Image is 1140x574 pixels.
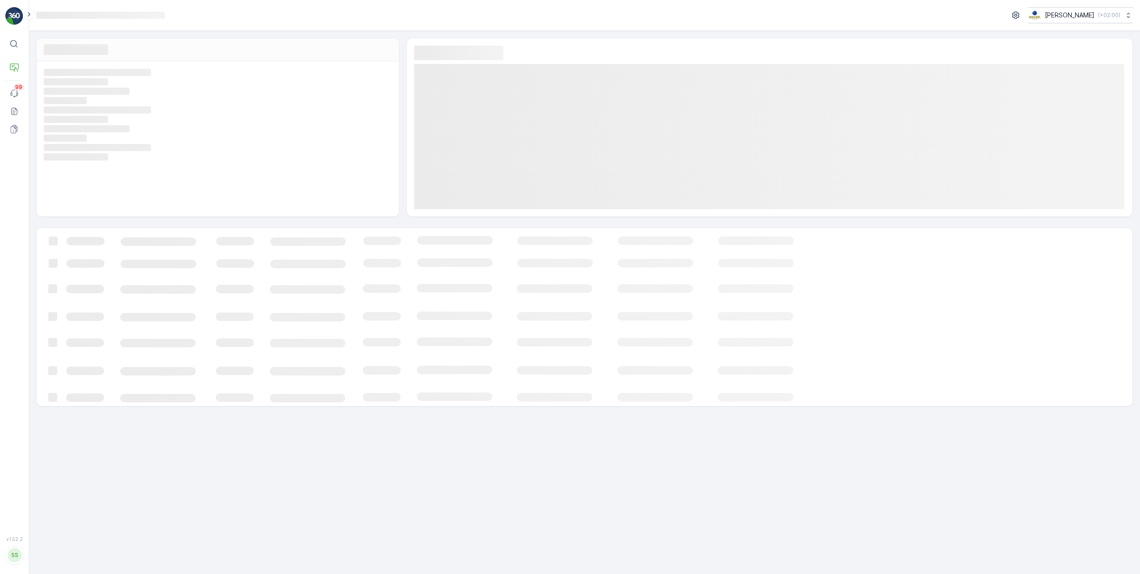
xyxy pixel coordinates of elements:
[15,84,22,91] p: 99
[5,536,23,542] span: v 1.52.2
[1045,11,1094,20] p: [PERSON_NAME]
[1028,10,1041,20] img: basis-logo_rgb2x.png
[1028,7,1133,23] button: [PERSON_NAME](+02:00)
[1098,12,1120,19] p: ( +02:00 )
[5,544,23,567] button: SS
[8,548,22,562] div: SS
[5,84,23,102] a: 99
[5,7,23,25] img: logo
